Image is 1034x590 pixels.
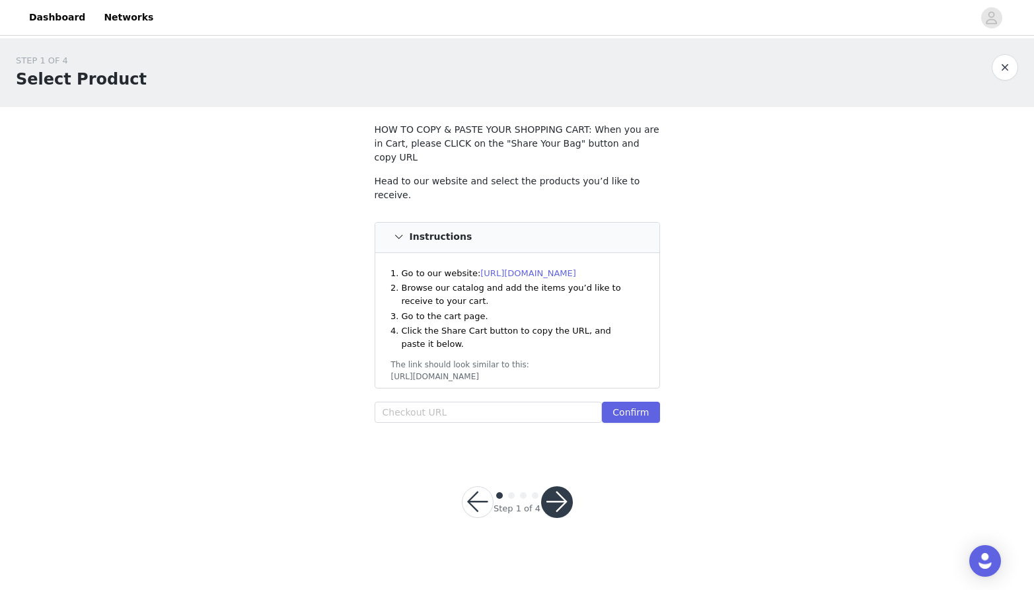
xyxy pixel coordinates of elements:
[985,7,998,28] div: avatar
[375,174,660,202] p: Head to our website and select the products you’d like to receive.
[402,267,637,280] li: Go to our website:
[969,545,1001,577] div: Open Intercom Messenger
[391,371,644,383] div: [URL][DOMAIN_NAME]
[16,54,147,67] div: STEP 1 OF 4
[602,402,659,423] button: Confirm
[494,502,540,515] div: Step 1 of 4
[96,3,161,32] a: Networks
[402,281,637,307] li: Browse our catalog and add the items you’d like to receive to your cart.
[391,359,644,371] div: The link should look similar to this:
[402,310,637,323] li: Go to the cart page.
[21,3,93,32] a: Dashboard
[410,232,472,242] h4: Instructions
[375,123,660,165] p: HOW TO COPY & PASTE YOUR SHOPPING CART: When you are in Cart, please CLICK on the "Share Your Bag...
[480,268,576,278] a: [URL][DOMAIN_NAME]
[16,67,147,91] h1: Select Product
[375,402,603,423] input: Checkout URL
[402,324,637,350] li: Click the Share Cart button to copy the URL, and paste it below.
